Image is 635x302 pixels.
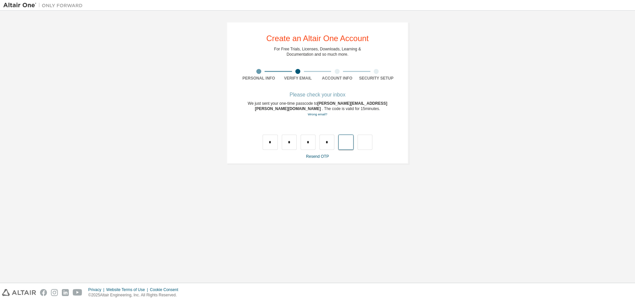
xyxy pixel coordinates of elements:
[308,112,327,116] a: Go back to the registration form
[88,292,182,298] p: © 2025 Altair Engineering, Inc. All Rights Reserved.
[317,76,357,81] div: Account Info
[357,76,396,81] div: Security Setup
[150,287,182,292] div: Cookie Consent
[88,287,106,292] div: Privacy
[51,289,58,296] img: instagram.svg
[3,2,86,9] img: Altair One
[274,46,361,57] div: For Free Trials, Licenses, Downloads, Learning & Documentation and so much more.
[73,289,82,296] img: youtube.svg
[255,101,387,111] span: [PERSON_NAME][EMAIL_ADDRESS][PERSON_NAME][DOMAIN_NAME]
[239,76,278,81] div: Personal Info
[266,34,369,42] div: Create an Altair One Account
[278,76,318,81] div: Verify Email
[306,154,329,159] a: Resend OTP
[106,287,150,292] div: Website Terms of Use
[2,289,36,296] img: altair_logo.svg
[239,93,396,97] div: Please check your inbox
[40,289,47,296] img: facebook.svg
[239,101,396,117] div: We just sent your one-time passcode to . The code is valid for 15 minutes.
[62,289,69,296] img: linkedin.svg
